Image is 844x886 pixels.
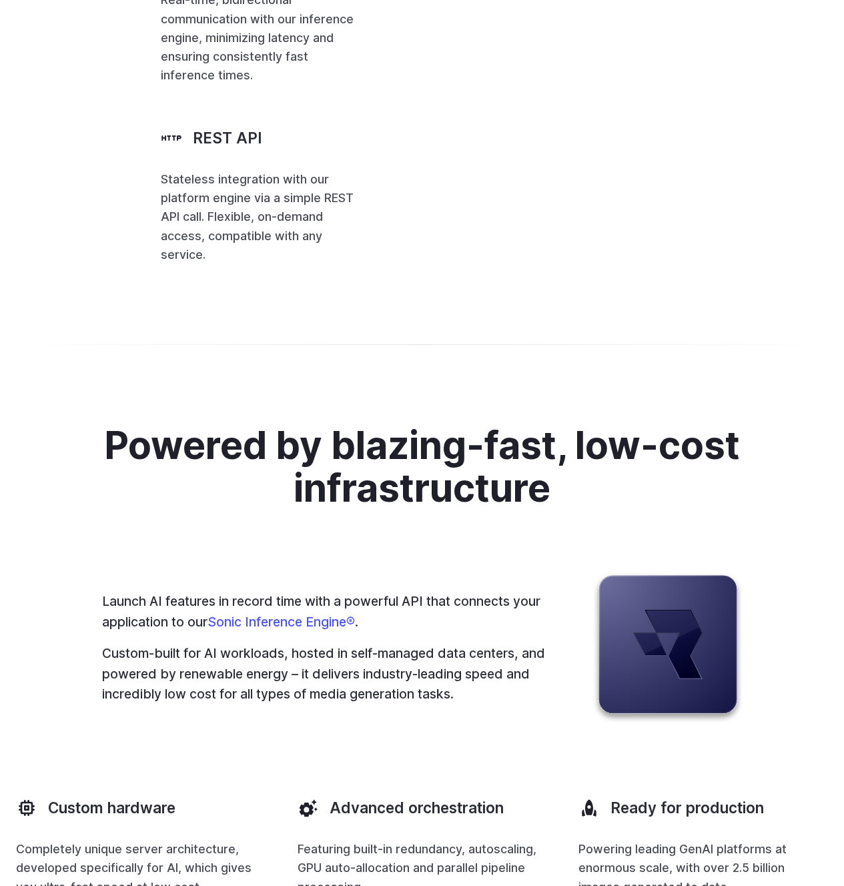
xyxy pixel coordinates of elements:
p: Launch AI features in record time with a powerful API that connects your application to our . [102,591,550,632]
h3: Advanced orchestration [330,797,504,819]
h3: REST API [193,127,262,149]
p: Custom-built for AI workloads, hosted in self-managed data centers, and powered by renewable ener... [102,643,550,705]
h3: Custom hardware [48,797,175,819]
a: Sonic Inference Engine® [207,614,355,630]
p: Stateless integration with our platform engine via a simple REST API call. Flexible, on-demand ac... [161,170,357,264]
h3: Ready for production [610,797,764,819]
h2: Powered by blazing-fast, low-cost infrastructure [97,424,747,509]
